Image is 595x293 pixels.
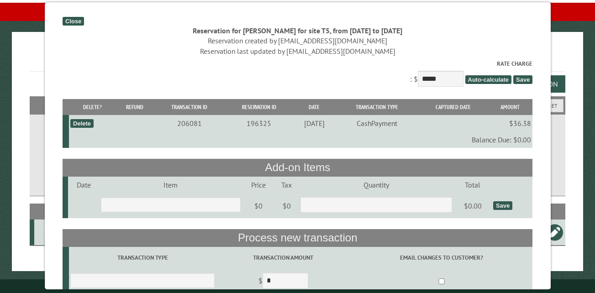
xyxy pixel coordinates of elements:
td: $0.00 [453,193,491,219]
td: $36.38 [488,115,532,131]
td: Balance Due: $0.00 [69,131,533,148]
th: Transaction Type [335,99,418,115]
div: Reservation created by [EMAIL_ADDRESS][DOMAIN_NAME] [63,36,532,46]
label: Transaction Type [70,253,215,262]
th: Site [34,204,67,220]
label: Email changes to customer? [352,253,531,262]
th: Transaction ID [153,99,225,115]
th: Captured Date [418,99,488,115]
td: 206081 [153,115,225,131]
th: Process new transaction [63,229,532,246]
td: Price [242,177,274,193]
th: Reservation ID [225,99,293,115]
th: Add-on Items [63,159,532,176]
span: Auto-calculate [465,75,511,84]
th: Refund [116,99,153,115]
h1: Reservations [30,47,565,72]
td: Tax [274,177,299,193]
div: Reservation for [PERSON_NAME] for site T5, from [DATE] to [DATE] [63,26,532,36]
td: CashPayment [335,115,418,131]
span: Save [513,75,532,84]
label: Rate Charge [63,59,532,68]
th: Delete? [69,99,116,115]
td: Total [453,177,491,193]
td: Date [68,177,100,193]
td: Item [99,177,242,193]
div: Reservation last updated by [EMAIL_ADDRESS][DOMAIN_NAME] [63,46,532,56]
td: Quantity [299,177,454,193]
div: Close [63,17,84,26]
th: Date [293,99,336,115]
div: T5 [38,228,65,237]
td: [DATE] [293,115,336,131]
th: Amount [488,99,532,115]
h2: Filters [30,96,565,114]
td: $0 [274,193,299,219]
td: $0 [242,193,274,219]
div: : $ [63,59,532,89]
label: Transaction Amount [218,253,349,262]
td: 196325 [225,115,293,131]
div: Save [493,201,512,210]
div: Delete [70,119,94,128]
